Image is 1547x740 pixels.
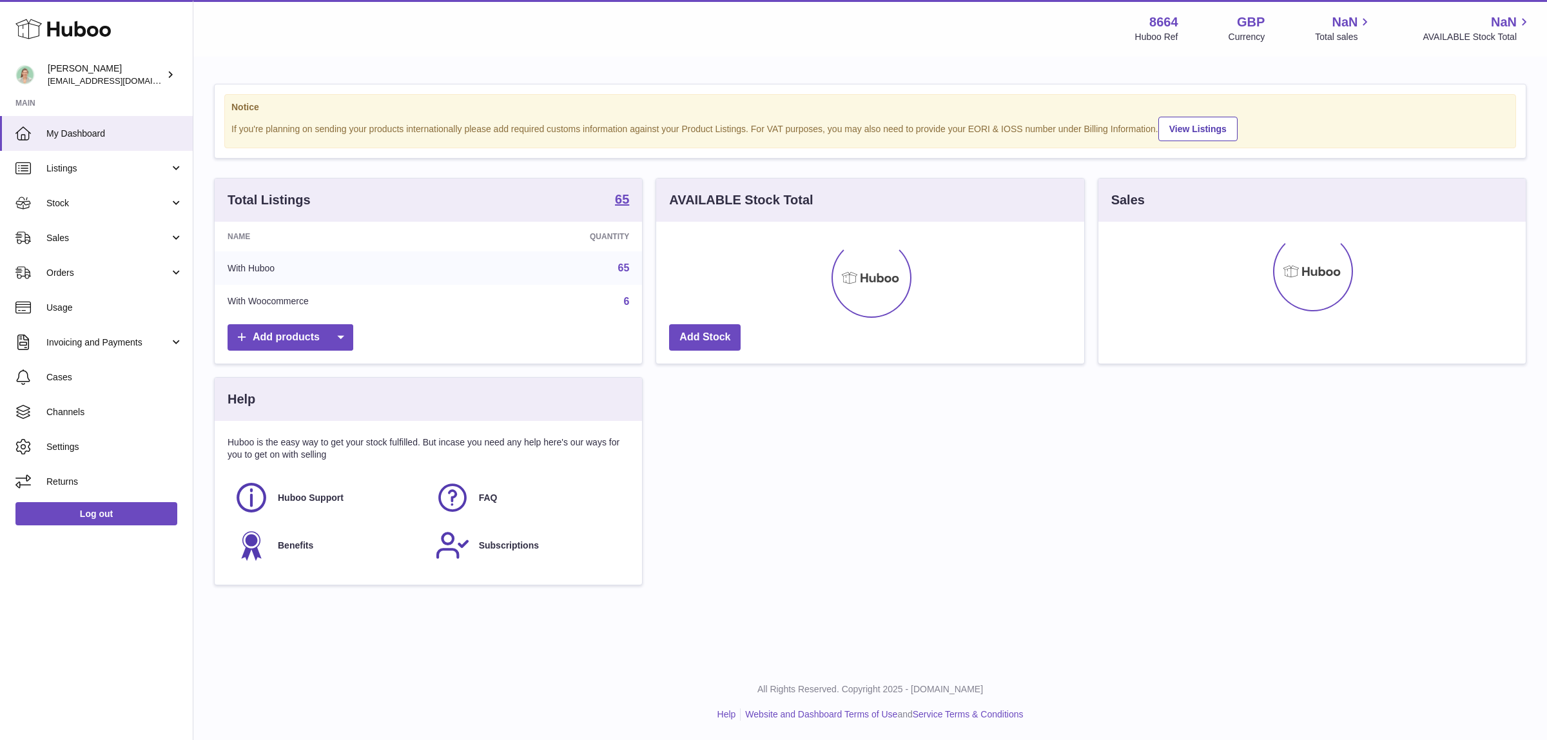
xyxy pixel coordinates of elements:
span: Returns [46,476,183,488]
th: Quantity [480,222,643,251]
span: NaN [1332,14,1357,31]
td: With Woocommerce [215,285,480,318]
a: 6 [623,296,629,307]
strong: GBP [1237,14,1265,31]
span: Settings [46,441,183,453]
p: Huboo is the easy way to get your stock fulfilled. But incase you need any help here's our ways f... [228,436,629,461]
div: If you're planning on sending your products internationally please add required customs informati... [231,115,1509,141]
span: My Dashboard [46,128,183,140]
span: Usage [46,302,183,314]
a: Benefits [234,528,422,563]
span: Benefits [278,540,313,552]
a: 65 [618,262,630,273]
p: All Rights Reserved. Copyright 2025 - [DOMAIN_NAME] [204,683,1537,696]
strong: Notice [231,101,1509,113]
a: NaN AVAILABLE Stock Total [1423,14,1532,43]
a: View Listings [1158,117,1238,141]
span: Stock [46,197,170,209]
span: NaN [1491,14,1517,31]
li: and [741,708,1023,721]
span: Huboo Support [278,492,344,504]
a: Add products [228,324,353,351]
div: [PERSON_NAME] [48,63,164,87]
a: Add Stock [669,324,741,351]
span: Subscriptions [479,540,539,552]
span: Orders [46,267,170,279]
span: FAQ [479,492,498,504]
span: Channels [46,406,183,418]
a: NaN Total sales [1315,14,1372,43]
a: Website and Dashboard Terms of Use [745,709,897,719]
td: With Huboo [215,251,480,285]
a: Subscriptions [435,528,623,563]
h3: Total Listings [228,191,311,209]
a: Help [717,709,736,719]
a: Log out [15,502,177,525]
h3: Sales [1111,191,1145,209]
strong: 65 [615,193,629,206]
div: Currency [1229,31,1265,43]
a: Huboo Support [234,480,422,515]
h3: AVAILABLE Stock Total [669,191,813,209]
a: FAQ [435,480,623,515]
span: Cases [46,371,183,384]
div: Huboo Ref [1135,31,1178,43]
span: Total sales [1315,31,1372,43]
span: [EMAIL_ADDRESS][DOMAIN_NAME] [48,75,190,86]
span: Listings [46,162,170,175]
h3: Help [228,391,255,408]
a: 65 [615,193,629,208]
span: Sales [46,232,170,244]
span: AVAILABLE Stock Total [1423,31,1532,43]
strong: 8664 [1149,14,1178,31]
th: Name [215,222,480,251]
img: internalAdmin-8664@internal.huboo.com [15,65,35,84]
a: Service Terms & Conditions [913,709,1024,719]
span: Invoicing and Payments [46,336,170,349]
